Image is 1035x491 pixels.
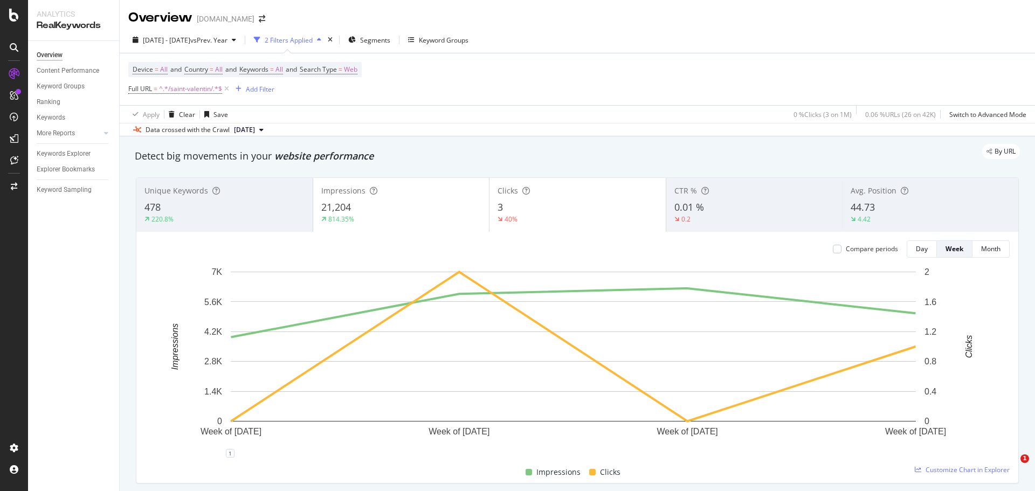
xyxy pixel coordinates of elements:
div: Apply [143,110,160,119]
span: = [270,65,274,74]
span: Full URL [128,84,152,93]
text: Impressions [170,323,180,370]
span: = [339,65,342,74]
div: 220.8% [151,215,174,224]
text: 1.2 [924,327,936,336]
span: All [275,62,283,77]
div: 4.42 [858,215,871,224]
span: Device [133,65,153,74]
div: Compare periods [846,244,898,253]
text: 4.2K [204,327,222,336]
div: Explorer Bookmarks [37,164,95,175]
text: 0.8 [924,357,936,366]
div: More Reports [37,128,75,139]
span: = [210,65,213,74]
span: and [170,65,182,74]
button: Week [937,240,972,258]
a: Keywords Explorer [37,148,112,160]
span: = [154,84,157,93]
div: Overview [128,9,192,27]
button: Segments [344,31,395,49]
button: [DATE] [230,123,268,136]
div: 814.35% [328,215,354,224]
span: CTR % [674,185,697,196]
div: Keyword Groups [37,81,85,92]
span: ^.*/saint-valentin/.*$ [159,81,222,96]
span: Clicks [498,185,518,196]
div: 0.2 [681,215,691,224]
text: 0 [217,417,222,426]
text: Week of [DATE] [885,427,946,436]
text: 7K [211,267,222,276]
div: Month [981,244,1000,253]
div: RealKeywords [37,19,111,32]
span: Keywords [239,65,268,74]
a: Ranking [37,96,112,108]
button: Switch to Advanced Mode [945,106,1026,123]
a: More Reports [37,128,101,139]
div: legacy label [982,144,1020,159]
div: Overview [37,50,63,61]
div: Content Performance [37,65,99,77]
div: 1 [226,449,234,458]
button: Apply [128,106,160,123]
text: 1.4K [204,387,222,396]
span: Search Type [300,65,337,74]
span: 2025 Jul. 20th [234,125,255,135]
span: All [160,62,168,77]
span: 478 [144,200,161,213]
text: 0.4 [924,387,936,396]
span: 0.01 % [674,200,704,213]
span: 21,204 [321,200,351,213]
text: Week of [DATE] [657,427,718,436]
text: 2.8K [204,357,222,366]
text: 1.6 [924,297,936,306]
span: 1 [1020,454,1029,463]
span: Impressions [536,466,581,479]
a: Keywords [37,112,112,123]
text: Clicks [964,335,974,358]
span: Customize Chart in Explorer [926,465,1010,474]
span: Impressions [321,185,365,196]
div: Save [213,110,228,119]
a: Keyword Sampling [37,184,112,196]
div: 2 Filters Applied [265,36,313,45]
div: Keywords Explorer [37,148,91,160]
span: Avg. Position [851,185,896,196]
div: Switch to Advanced Mode [949,110,1026,119]
button: Month [972,240,1010,258]
span: By URL [995,148,1016,155]
span: Segments [360,36,390,45]
span: 3 [498,200,503,213]
a: Customize Chart in Explorer [915,465,1010,474]
a: Overview [37,50,112,61]
text: 2 [924,267,929,276]
button: [DATE] - [DATE]vsPrev. Year [128,31,240,49]
button: Clear [164,106,195,123]
span: 44.73 [851,200,875,213]
span: Web [344,62,357,77]
span: Unique Keywords [144,185,208,196]
span: = [155,65,158,74]
a: Keyword Groups [37,81,112,92]
div: Add Filter [246,85,274,94]
div: Data crossed with the Crawl [146,125,230,135]
span: Country [184,65,208,74]
div: 40% [505,215,517,224]
div: 0.06 % URLs ( 26 on 42K ) [865,110,936,119]
text: 5.6K [204,297,222,306]
text: 0 [924,417,929,426]
div: Keywords [37,112,65,123]
div: 0 % Clicks ( 3 on 1M ) [793,110,852,119]
iframe: Intercom live chat [998,454,1024,480]
div: A chart. [145,266,1002,453]
div: Keyword Sampling [37,184,92,196]
span: and [225,65,237,74]
button: Save [200,106,228,123]
span: Clicks [600,466,620,479]
span: All [215,62,223,77]
a: Explorer Bookmarks [37,164,112,175]
a: Content Performance [37,65,112,77]
span: vs Prev. Year [190,36,227,45]
div: Ranking [37,96,60,108]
